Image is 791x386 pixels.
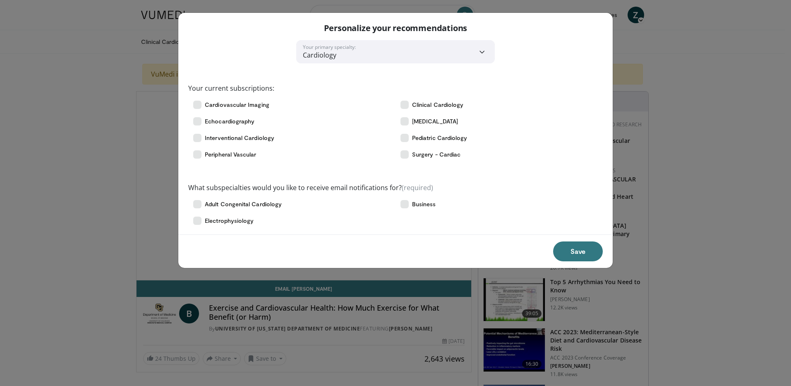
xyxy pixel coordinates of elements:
[205,101,269,109] span: Cardiovascular Imaging
[205,117,254,125] span: Echocardiography
[412,134,467,142] span: Pediatric Cardiology
[553,241,603,261] button: Save
[205,217,254,225] span: Electrophysiology
[402,183,433,192] span: (required)
[412,200,436,208] span: Business
[188,183,433,193] label: What subspecialties would you like to receive email notifications for?
[324,23,467,34] p: Personalize your recommendations
[205,134,274,142] span: Interventional Cardiology
[412,117,458,125] span: [MEDICAL_DATA]
[188,83,274,93] label: Your current subscriptions:
[205,200,282,208] span: Adult Congenital Cardiology
[412,150,460,159] span: Surgery - Cardiac
[412,101,463,109] span: Clinical Cardiology
[205,150,256,159] span: Peripheral Vascular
